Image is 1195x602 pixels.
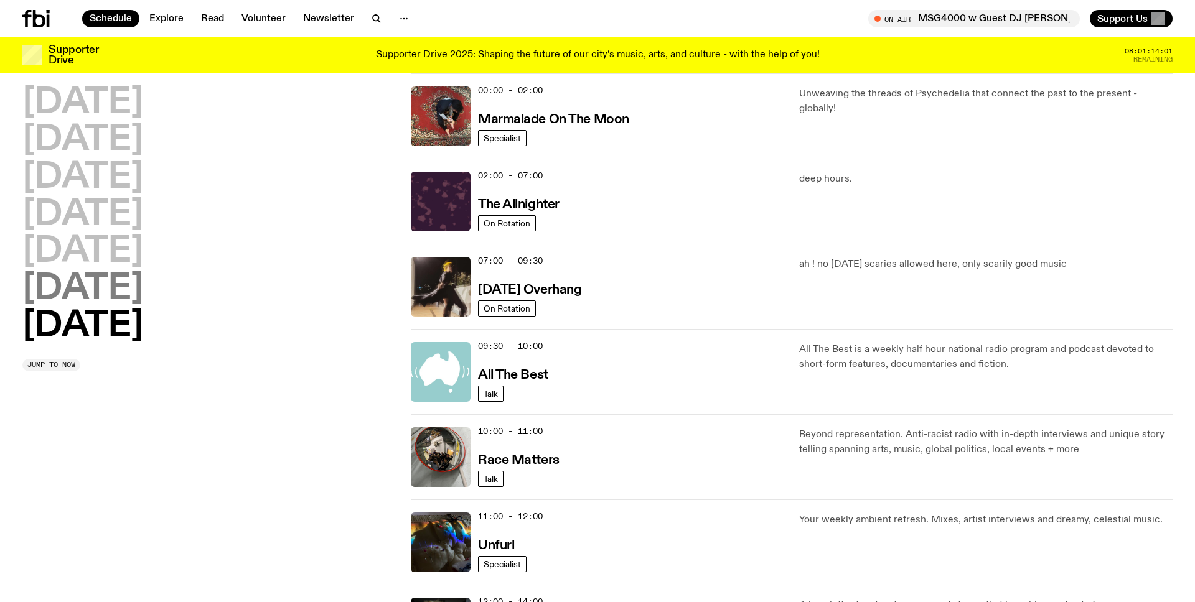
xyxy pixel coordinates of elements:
span: Talk [484,474,498,483]
a: All The Best [478,366,548,382]
a: Talk [478,471,504,487]
a: Marmalade On The Moon [478,111,629,126]
a: Unfurl [478,537,514,552]
button: [DATE] [22,198,143,233]
p: deep hours. [799,172,1173,187]
a: Volunteer [234,10,293,27]
a: Schedule [82,10,139,27]
button: [DATE] [22,309,143,344]
button: On AirMSG4000 w Guest DJ [PERSON_NAME] [868,10,1080,27]
a: Specialist [478,556,527,572]
a: Newsletter [296,10,362,27]
span: 02:00 - 07:00 [478,170,543,182]
p: Supporter Drive 2025: Shaping the future of our city’s music, arts, and culture - with the help o... [376,50,820,61]
a: The Allnighter [478,196,560,211]
h3: Supporter Drive [49,45,98,66]
span: 09:30 - 10:00 [478,340,543,352]
a: On Rotation [478,215,536,231]
button: Support Us [1090,10,1173,27]
p: All The Best is a weekly half hour national radio program and podcast devoted to short-form featu... [799,342,1173,372]
button: [DATE] [22,234,143,269]
img: A photo of the Race Matters team taken in a rear view or "blindside" mirror. A bunch of people of... [411,427,471,487]
span: On Rotation [484,303,530,313]
span: 00:00 - 02:00 [478,85,543,96]
img: A piece of fabric is pierced by sewing pins with different coloured heads, a rainbow light is cas... [411,512,471,572]
span: 08:01:14:01 [1125,48,1173,55]
p: Your weekly ambient refresh. Mixes, artist interviews and dreamy, celestial music. [799,512,1173,527]
p: Beyond representation. Anti-racist radio with in-depth interviews and unique story telling spanni... [799,427,1173,457]
a: On Rotation [478,300,536,317]
button: [DATE] [22,123,143,158]
button: Jump to now [22,359,80,371]
h3: Marmalade On The Moon [478,113,629,126]
span: 11:00 - 12:00 [478,511,543,522]
span: 10:00 - 11:00 [478,425,543,437]
button: [DATE] [22,272,143,307]
h3: Unfurl [478,539,514,552]
h3: [DATE] Overhang [478,284,581,297]
a: [DATE] Overhang [478,281,581,297]
a: Specialist [478,130,527,146]
p: Unweaving the threads of Psychedelia that connect the past to the present - globally! [799,86,1173,116]
span: Talk [484,389,498,398]
h3: The Allnighter [478,198,560,211]
span: Jump to now [27,361,75,368]
span: 07:00 - 09:30 [478,255,543,267]
h3: All The Best [478,369,548,382]
span: Specialist [484,133,521,142]
img: Tommy - Persian Rug [411,86,471,146]
h3: Race Matters [478,454,560,467]
p: ah ! no [DATE] scaries allowed here, only scarily good music [799,257,1173,272]
a: Read [194,10,232,27]
span: Remaining [1133,56,1173,63]
span: Support Us [1097,13,1148,24]
span: On Rotation [484,218,530,228]
a: Explore [142,10,191,27]
a: Talk [478,386,504,402]
span: Specialist [484,559,521,568]
button: [DATE] [22,160,143,195]
a: Race Matters [478,451,560,467]
button: [DATE] [22,86,143,121]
